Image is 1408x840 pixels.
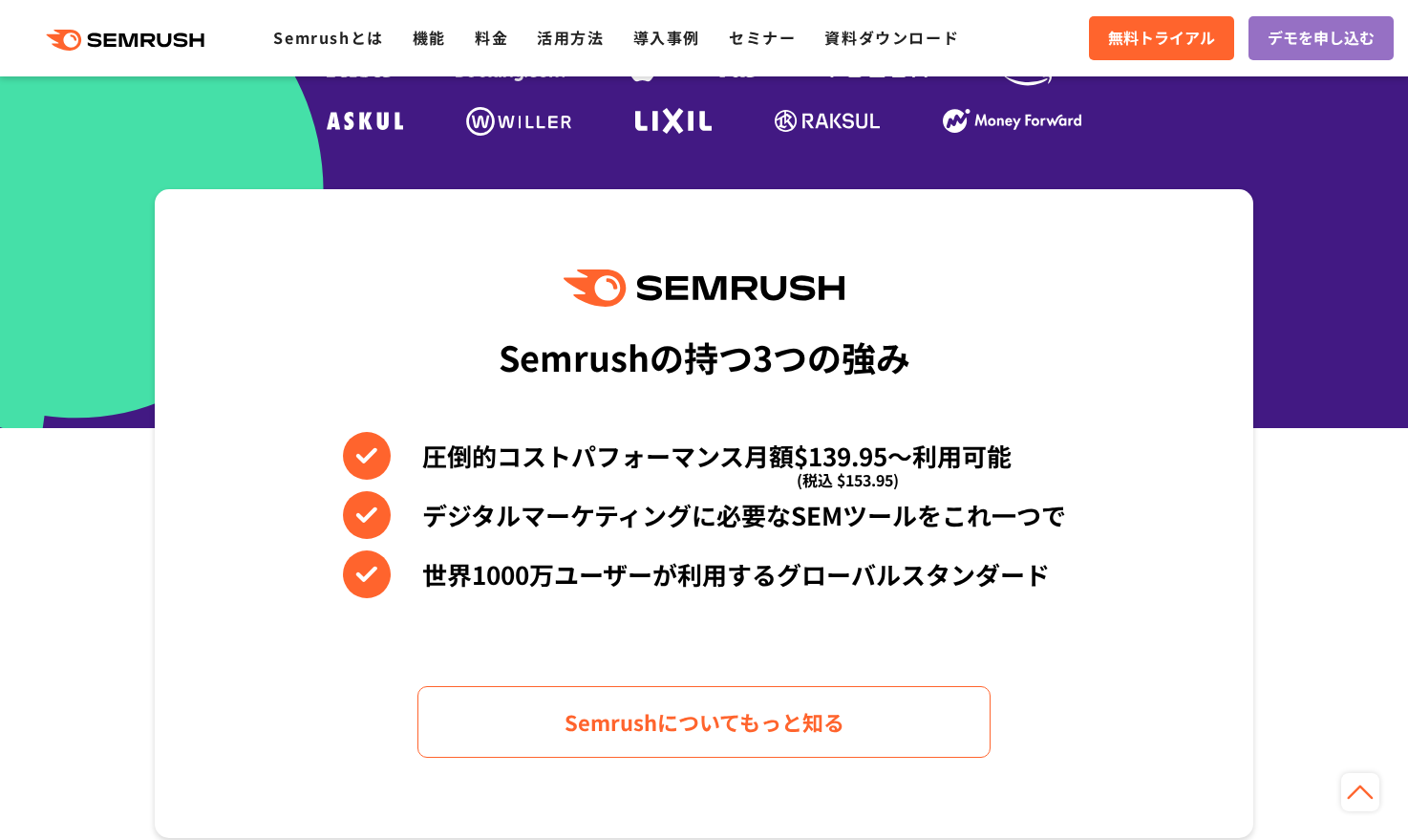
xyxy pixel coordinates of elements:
[729,26,796,49] a: セミナー
[565,705,844,739] span: Semrushについてもっと知る
[343,491,1066,539] li: デジタルマーケティングに必要なSEMツールをこれ一つで
[343,550,1066,598] li: 世界1000万ユーザーが利用するグローバルスタンダード
[797,456,899,504] span: (税込 $153.95)
[343,432,1066,480] li: 圧倒的コストパフォーマンス月額$139.95〜利用可能
[413,26,446,49] a: 機能
[1108,26,1215,51] span: 無料トライアル
[475,26,508,49] a: 料金
[564,269,844,307] img: Semrush
[417,686,991,758] a: Semrushについてもっと知る
[273,26,383,49] a: Semrushとは
[537,26,604,49] a: 活用方法
[633,26,700,49] a: 導入事例
[1248,16,1394,60] a: デモを申し込む
[824,26,959,49] a: 資料ダウンロード
[499,321,910,392] div: Semrushの持つ3つの強み
[1268,26,1375,51] span: デモを申し込む
[1089,16,1234,60] a: 無料トライアル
